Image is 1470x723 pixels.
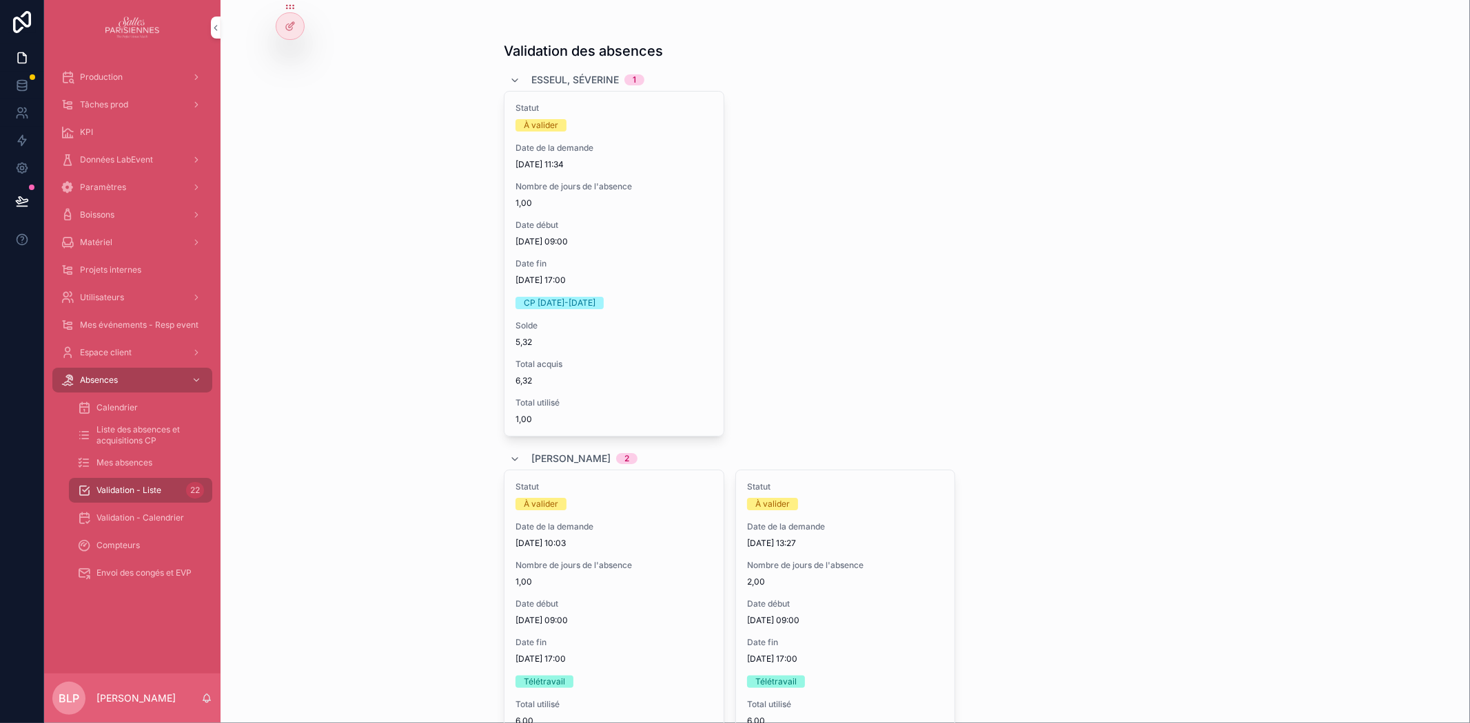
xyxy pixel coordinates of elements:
[531,73,619,87] span: Esseul, Séverine
[80,127,93,138] span: KPI
[80,319,198,331] span: Mes événements - Resp event
[524,675,565,688] div: Télétravail
[52,65,212,90] a: Production
[186,482,204,499] div: 22
[524,498,558,510] div: À valider
[69,478,212,503] a: Validation - Liste22
[515,359,713,370] span: Total acquis
[96,567,192,578] span: Envoi des congés et EVP
[515,258,713,269] span: Date fin
[747,699,944,710] span: Total utilisé
[80,209,114,220] span: Boissons
[96,512,184,523] span: Validation - Calendrier
[52,147,212,172] a: Données LabEvent
[633,74,636,85] div: 1
[747,538,944,549] span: [DATE] 13:27
[515,236,713,247] span: [DATE] 09:00
[624,453,629,464] div: 2
[747,576,944,587] span: 2,00
[515,653,713,664] span: [DATE] 17:00
[52,120,212,145] a: KPI
[747,653,944,664] span: [DATE] 17:00
[69,505,212,530] a: Validation - Calendrier
[59,690,79,706] span: BLP
[80,99,128,110] span: Tâches prod
[44,55,221,603] div: scrollable content
[515,103,713,114] span: Statut
[504,41,663,61] h1: Validation des absences
[747,598,944,609] span: Date début
[515,598,713,609] span: Date début
[80,375,118,386] span: Absences
[515,375,713,386] span: 6,32
[96,691,176,705] p: [PERSON_NAME]
[69,560,212,585] a: Envoi des congés et EVP
[80,182,126,193] span: Paramètres
[80,237,112,248] span: Matériel
[515,220,713,231] span: Date début
[96,540,140,551] span: Compteurs
[755,498,790,510] div: À valider
[747,560,944,571] span: Nombre de jours de l'absence
[515,159,713,170] span: [DATE] 11:34
[515,143,713,154] span: Date de la demande
[80,264,141,275] span: Projets internes
[515,414,713,425] span: 1,00
[515,560,713,571] span: Nombre de jours de l'absence
[52,92,212,117] a: Tâches prod
[515,337,713,348] span: 5,32
[96,457,152,468] span: Mes absences
[524,297,595,309] div: CP [DATE]-[DATE]
[80,72,123,83] span: Production
[96,485,161,496] span: Validation - Liste
[69,450,212,475] a: Mes absences
[755,675,797,688] div: Télétravail
[531,452,611,465] span: [PERSON_NAME]
[747,521,944,532] span: Date de la demande
[69,533,212,558] a: Compteurs
[80,347,132,358] span: Espace client
[515,320,713,331] span: Solde
[96,424,198,446] span: Liste des absences et acquisitions CP
[515,198,713,209] span: 1,00
[52,175,212,200] a: Paramètres
[515,615,713,626] span: [DATE] 09:00
[80,292,124,303] span: Utilisateurs
[52,368,212,392] a: Absences
[515,181,713,192] span: Nombre de jours de l'absence
[515,699,713,710] span: Total utilisé
[52,202,212,227] a: Boissons
[747,637,944,648] span: Date fin
[747,481,944,492] span: Statut
[69,395,212,420] a: Calendrier
[52,258,212,282] a: Projets internes
[105,17,160,39] img: App logo
[515,521,713,532] span: Date de la demande
[69,423,212,448] a: Liste des absences et acquisitions CP
[80,154,153,165] span: Données LabEvent
[524,119,558,132] div: À valider
[515,397,713,408] span: Total utilisé
[52,313,212,337] a: Mes événements - Resp event
[515,275,713,286] span: [DATE] 17:00
[515,538,713,549] span: [DATE] 10:03
[747,615,944,626] span: [DATE] 09:00
[515,576,713,587] span: 1,00
[52,340,212,365] a: Espace client
[515,637,713,648] span: Date fin
[515,481,713,492] span: Statut
[52,230,212,255] a: Matériel
[96,402,138,413] span: Calendrier
[52,285,212,310] a: Utilisateurs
